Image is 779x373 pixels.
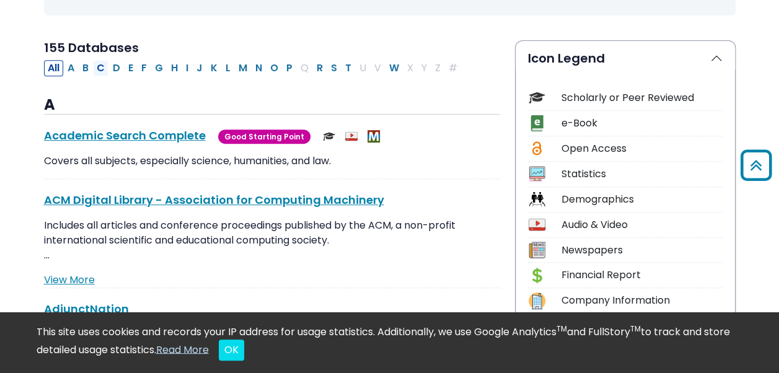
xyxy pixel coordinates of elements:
p: Includes all articles and conference proceedings published by the ACM, a non-profit international... [44,218,500,263]
a: Read More [156,342,209,356]
img: Scholarly or Peer Reviewed [323,130,335,143]
img: Icon Demographics [529,191,545,208]
sup: TM [630,323,641,334]
button: Filter Results S [327,60,341,76]
sup: TM [557,323,567,334]
a: ACM Digital Library - Association for Computing Machinery [44,192,384,208]
button: Filter Results G [151,60,167,76]
button: Filter Results E [125,60,137,76]
p: Covers all subjects, especially science, humanities, and law. [44,154,500,169]
button: Filter Results C [93,60,108,76]
button: Icon Legend [516,41,735,76]
button: Filter Results P [283,60,296,76]
div: Alpha-list to filter by first letter of database name [44,60,462,74]
img: Audio & Video [345,130,358,143]
button: All [44,60,63,76]
div: Scholarly or Peer Reviewed [561,90,723,105]
button: Filter Results A [64,60,78,76]
a: View More [44,273,95,287]
button: Filter Results M [235,60,251,76]
span: Good Starting Point [218,129,310,144]
div: Statistics [561,167,723,182]
img: Icon Company Information [529,292,545,309]
img: Icon Open Access [529,140,545,157]
img: Icon Statistics [529,165,545,182]
img: Icon Audio & Video [529,216,545,233]
button: Filter Results H [167,60,182,76]
div: Newspapers [561,243,723,258]
h3: A [44,96,500,115]
button: Filter Results R [313,60,327,76]
div: Financial Report [561,268,723,283]
div: Company Information [561,293,723,308]
button: Close [219,340,244,361]
a: Back to Top [736,156,776,176]
button: Filter Results D [109,60,124,76]
div: e-Book [561,116,723,131]
div: This site uses cookies and records your IP address for usage statistics. Additionally, we use Goo... [37,325,743,361]
img: Icon e-Book [529,115,545,131]
button: Filter Results T [341,60,355,76]
div: Audio & Video [561,217,723,232]
button: Filter Results N [252,60,266,76]
div: Open Access [561,141,723,156]
span: 155 Databases [44,39,139,56]
img: MeL (Michigan electronic Library) [367,130,380,143]
button: Filter Results J [193,60,206,76]
a: AdjunctNation [44,301,129,317]
button: Filter Results L [222,60,234,76]
img: Icon Scholarly or Peer Reviewed [529,89,545,106]
a: Academic Search Complete [44,128,206,143]
button: Filter Results B [79,60,92,76]
img: Icon Financial Report [529,267,545,284]
img: Icon Newspapers [529,242,545,258]
div: Demographics [561,192,723,207]
button: Filter Results F [138,60,151,76]
button: Filter Results O [266,60,282,76]
button: Filter Results I [182,60,192,76]
button: Filter Results W [385,60,403,76]
button: Filter Results K [207,60,221,76]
